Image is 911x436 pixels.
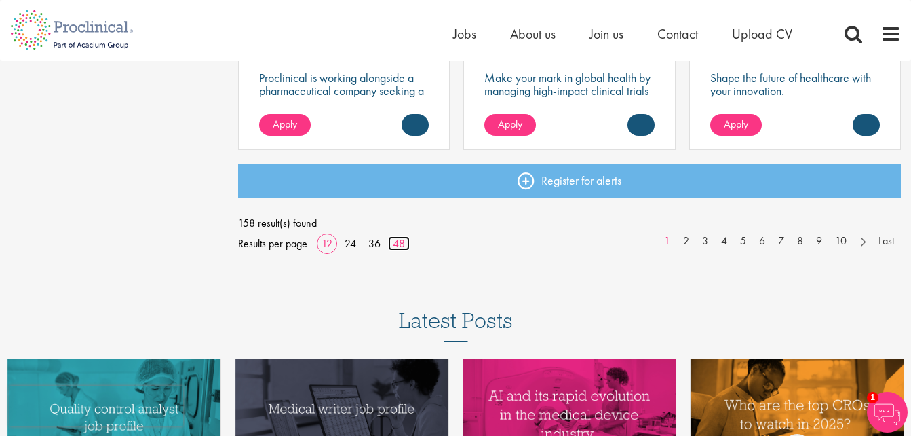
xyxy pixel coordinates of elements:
[733,234,753,249] a: 5
[867,392,908,433] img: Chatbot
[752,234,772,249] a: 6
[238,234,307,254] span: Results per page
[695,234,715,249] a: 3
[657,25,698,43] a: Contact
[710,71,880,97] p: Shape the future of healthcare with your innovation.
[724,117,748,131] span: Apply
[867,392,878,403] span: 1
[872,234,901,249] a: Last
[340,236,361,251] a: 24
[388,236,410,251] a: 48
[273,117,297,131] span: Apply
[771,234,791,249] a: 7
[710,114,762,136] a: Apply
[259,114,311,136] a: Apply
[676,234,696,249] a: 2
[714,234,734,249] a: 4
[364,236,385,251] a: 36
[238,164,901,198] a: Register for alerts
[484,114,536,136] a: Apply
[453,25,476,43] a: Jobs
[657,234,677,249] a: 1
[238,213,901,234] span: 158 result(s) found
[399,309,513,342] h3: Latest Posts
[259,71,429,123] p: Proclinical is working alongside a pharmaceutical company seeking a Stem Cell Research Scientist ...
[317,236,337,251] a: 12
[790,234,810,249] a: 8
[828,234,853,249] a: 10
[809,234,829,249] a: 9
[9,386,183,426] iframe: reCAPTCHA
[498,117,522,131] span: Apply
[484,71,654,110] p: Make your mark in global health by managing high-impact clinical trials with a leading CRO.
[510,25,556,43] a: About us
[732,25,792,43] a: Upload CV
[589,25,623,43] a: Join us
